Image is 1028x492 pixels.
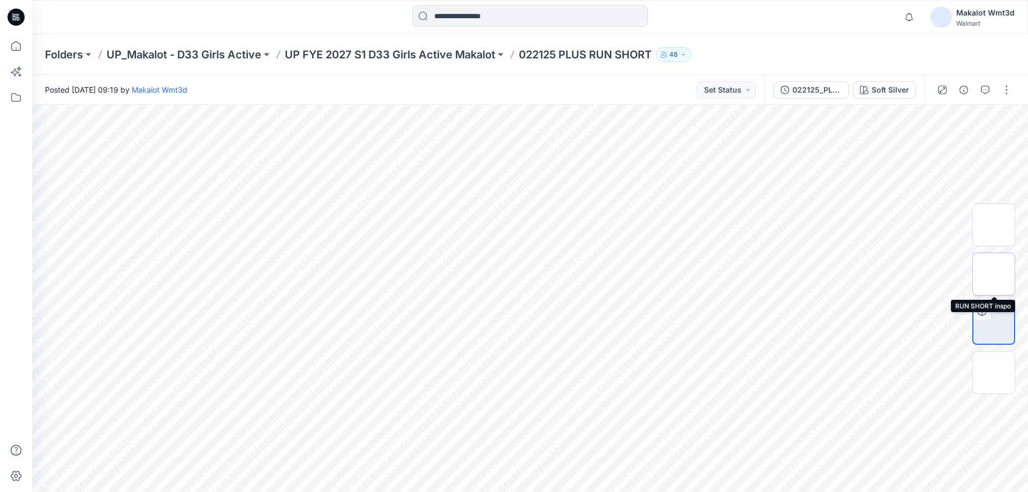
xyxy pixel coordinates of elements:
a: UP_Makalot - D33 Girls Active [107,47,261,62]
button: Soft Silver [853,81,916,99]
div: Makalot Wmt3d [956,6,1015,19]
a: Makalot Wmt3d [132,85,187,94]
div: Soft Silver [872,84,909,96]
button: 022125_PLUS_GV_RUN SHORT [774,81,849,99]
a: Folders [45,47,83,62]
p: 022125 PLUS RUN SHORT [519,47,652,62]
a: UP FYE 2027 S1 D33 Girls Active Makalot [285,47,495,62]
button: 48 [656,47,691,62]
img: avatar [931,6,952,28]
button: Details [955,81,972,99]
div: Walmart [956,19,1015,27]
div: 022125_PLUS_GV_RUN SHORT [792,84,842,96]
p: 48 [669,49,678,60]
span: Posted [DATE] 09:19 by [45,84,187,95]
